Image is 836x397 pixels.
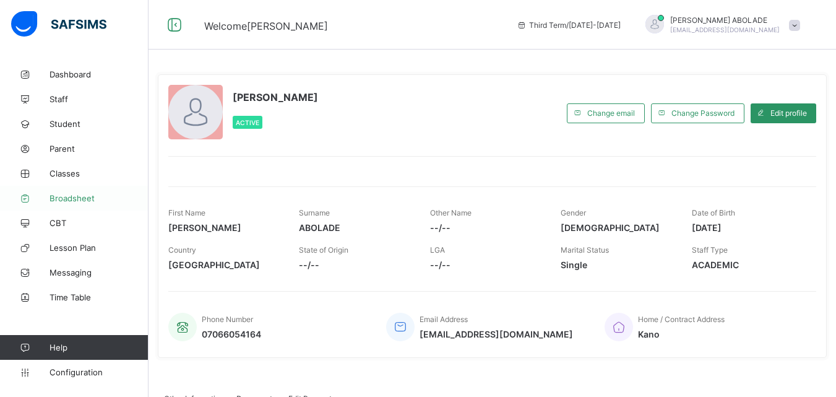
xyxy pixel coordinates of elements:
[561,260,673,270] span: Single
[770,108,807,118] span: Edit profile
[233,91,318,103] span: [PERSON_NAME]
[168,208,205,217] span: First Name
[430,222,542,233] span: --/--
[50,268,149,277] span: Messaging
[50,243,149,253] span: Lesson Plan
[236,119,259,126] span: Active
[299,245,348,255] span: State of Origin
[50,342,148,352] span: Help
[50,144,149,154] span: Parent
[638,315,725,324] span: Home / Contract Address
[692,260,804,270] span: ACADEMIC
[430,245,445,255] span: LGA
[561,245,609,255] span: Marital Status
[430,260,542,270] span: --/--
[11,11,106,37] img: safsims
[671,108,735,118] span: Change Password
[670,15,780,25] span: [PERSON_NAME] ABOLADE
[692,245,728,255] span: Staff Type
[561,222,673,233] span: [DEMOGRAPHIC_DATA]
[202,315,253,324] span: Phone Number
[430,208,472,217] span: Other Name
[50,218,149,228] span: CBT
[633,15,806,35] div: ELIZABETHABOLADE
[299,222,411,233] span: ABOLADE
[168,222,280,233] span: [PERSON_NAME]
[692,208,735,217] span: Date of Birth
[50,168,149,178] span: Classes
[561,208,586,217] span: Gender
[587,108,635,118] span: Change email
[50,69,149,79] span: Dashboard
[692,222,804,233] span: [DATE]
[168,260,280,270] span: [GEOGRAPHIC_DATA]
[420,329,573,339] span: [EMAIL_ADDRESS][DOMAIN_NAME]
[670,26,780,33] span: [EMAIL_ADDRESS][DOMAIN_NAME]
[50,367,148,377] span: Configuration
[517,20,621,30] span: session/term information
[50,94,149,104] span: Staff
[420,315,468,324] span: Email Address
[638,329,725,339] span: Kano
[168,245,196,255] span: Country
[50,119,149,129] span: Student
[202,329,261,339] span: 07066054164
[204,20,328,32] span: Welcome [PERSON_NAME]
[299,208,330,217] span: Surname
[50,193,149,203] span: Broadsheet
[299,260,411,270] span: --/--
[50,292,149,302] span: Time Table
